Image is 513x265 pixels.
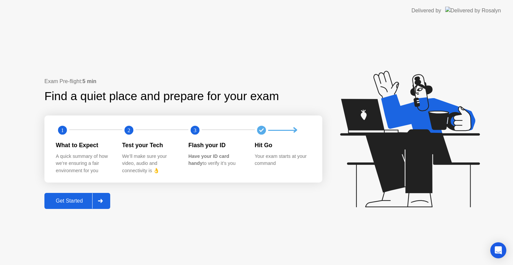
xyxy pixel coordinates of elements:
button: Get Started [44,193,110,209]
img: Delivered by Rosalyn [445,7,501,14]
div: What to Expect [56,141,112,150]
b: Have your ID card handy [188,154,229,166]
text: 2 [127,127,130,134]
div: We’ll make sure your video, audio and connectivity is 👌 [122,153,178,175]
div: Hit Go [255,141,311,150]
div: Your exam starts at your command [255,153,311,167]
div: Find a quiet place and prepare for your exam [44,87,280,105]
text: 1 [61,127,64,134]
b: 5 min [82,78,97,84]
div: Flash your ID [188,141,244,150]
div: Test your Tech [122,141,178,150]
text: 3 [194,127,196,134]
div: Exam Pre-flight: [44,77,322,85]
div: to verify it’s you [188,153,244,167]
div: Open Intercom Messenger [490,242,506,258]
div: A quick summary of how we’re ensuring a fair environment for you [56,153,112,175]
div: Get Started [46,198,92,204]
div: Delivered by [411,7,441,15]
